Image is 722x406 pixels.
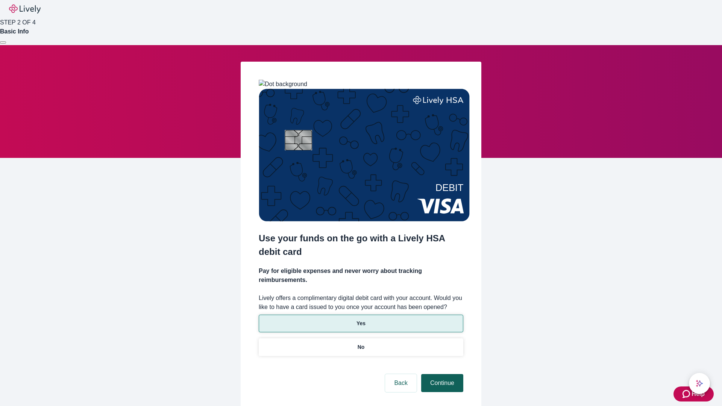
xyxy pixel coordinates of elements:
button: chat [689,373,710,394]
svg: Zendesk support icon [683,389,692,398]
button: Continue [421,374,463,392]
img: Lively [9,5,41,14]
button: No [259,338,463,356]
button: Yes [259,315,463,332]
label: Lively offers a complimentary digital debit card with your account. Would you like to have a card... [259,294,463,312]
h4: Pay for eligible expenses and never worry about tracking reimbursements. [259,267,463,285]
svg: Lively AI Assistant [696,380,703,387]
h2: Use your funds on the go with a Lively HSA debit card [259,232,463,259]
img: Dot background [259,80,307,89]
p: No [358,343,365,351]
p: Yes [356,320,366,327]
span: Help [692,389,705,398]
button: Zendesk support iconHelp [673,386,714,401]
button: Back [385,374,417,392]
img: Debit card [259,89,470,221]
